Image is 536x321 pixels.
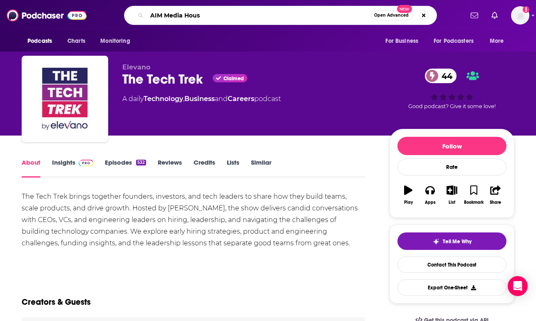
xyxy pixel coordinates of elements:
[434,35,474,47] span: For Podcasters
[433,238,439,245] img: tell me why sparkle
[490,35,504,47] span: More
[397,137,506,155] button: Follow
[523,6,529,13] svg: Add a profile image
[397,257,506,273] a: Contact This Podcast
[397,180,419,210] button: Play
[22,191,365,249] div: The Tech Trek brings together founders, investors, and tech leaders to share how they build teams...
[79,160,93,166] img: Podchaser Pro
[370,10,412,20] button: Open AdvancedNew
[511,6,529,25] button: Show profile menu
[122,63,150,71] span: Elevano
[7,7,87,23] img: Podchaser - Follow, Share and Rate Podcasts
[390,63,514,115] div: 44Good podcast? Give it some love!
[449,200,455,205] div: List
[223,77,244,81] span: Claimed
[484,33,514,49] button: open menu
[428,33,486,49] button: open menu
[463,180,484,210] button: Bookmark
[467,8,481,22] a: Show notifications dropdown
[385,35,418,47] span: For Business
[425,200,436,205] div: Apps
[490,200,501,205] div: Share
[397,232,506,250] button: tell me why sparkleTell Me Why
[184,95,215,103] a: Business
[508,276,528,296] div: Open Intercom Messenger
[124,6,437,25] div: Search podcasts, credits, & more...
[404,200,413,205] div: Play
[23,57,107,141] img: The Tech Trek
[183,95,184,103] span: ,
[374,13,409,17] span: Open Advanced
[408,103,496,109] span: Good podcast? Give it some love!
[94,33,141,49] button: open menu
[144,95,183,103] a: Technology
[433,69,457,83] span: 44
[397,5,412,13] span: New
[122,94,281,104] div: A daily podcast
[397,279,506,296] button: Export One-Sheet
[22,297,91,307] h2: Creators & Guests
[62,33,90,49] a: Charts
[380,33,429,49] button: open menu
[52,158,93,178] a: InsightsPodchaser Pro
[147,9,370,22] input: Search podcasts, credits, & more...
[425,69,457,83] a: 44
[464,200,484,205] div: Bookmark
[397,158,506,175] div: Rate
[443,238,471,245] span: Tell Me Why
[441,180,463,210] button: List
[251,158,271,178] a: Similar
[100,35,130,47] span: Monitoring
[158,158,182,178] a: Reviews
[228,95,254,103] a: Careers
[136,160,146,165] div: 532
[511,6,529,25] span: Logged in as Marketing09
[67,35,85,47] span: Charts
[511,6,529,25] img: User Profile
[194,158,215,178] a: Credits
[485,180,506,210] button: Share
[419,180,441,210] button: Apps
[488,8,501,22] a: Show notifications dropdown
[27,35,52,47] span: Podcasts
[215,95,228,103] span: and
[22,158,40,178] a: About
[105,158,146,178] a: Episodes532
[22,33,63,49] button: open menu
[227,158,239,178] a: Lists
